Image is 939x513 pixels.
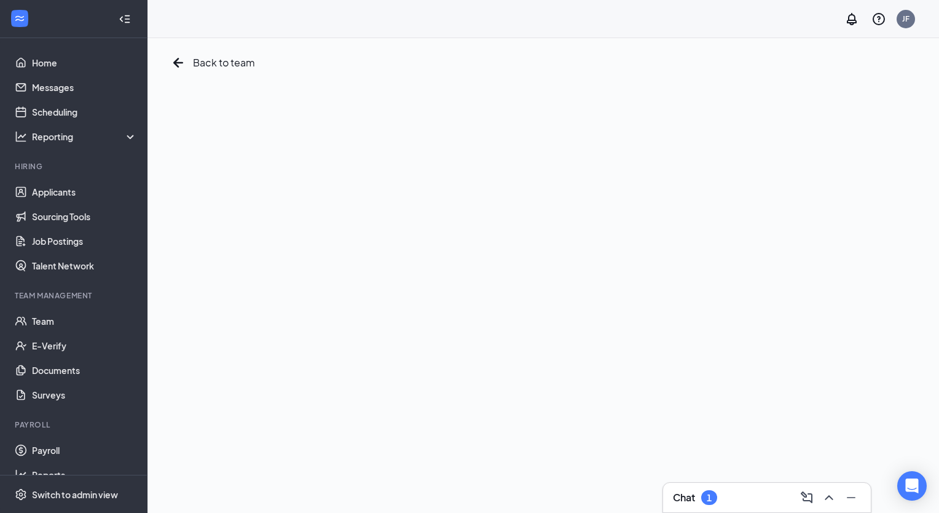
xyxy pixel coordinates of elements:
a: Messages [32,75,137,100]
a: Team [32,309,137,333]
svg: ArrowLeftNew [168,53,188,73]
div: Reporting [32,130,138,143]
a: ArrowLeftNewBack to team [168,53,255,73]
div: Payroll [15,420,135,430]
a: E-Verify [32,333,137,358]
div: JF [902,14,910,24]
div: Team Management [15,290,135,301]
a: Home [32,50,137,75]
svg: Minimize [844,490,858,505]
span: Back to team [193,55,255,70]
svg: WorkstreamLogo [14,12,26,25]
svg: Settings [15,488,27,501]
div: Switch to admin view [32,488,118,501]
a: Surveys [32,383,137,407]
a: Documents [32,358,137,383]
a: Payroll [32,438,137,463]
a: Applicants [32,180,137,204]
button: Minimize [841,488,861,507]
button: ChevronUp [819,488,839,507]
svg: Collapse [119,13,131,25]
div: 1 [707,493,712,503]
button: ComposeMessage [797,488,817,507]
a: Talent Network [32,253,137,278]
svg: ChevronUp [822,490,836,505]
div: Open Intercom Messenger [897,471,927,501]
svg: QuestionInfo [871,12,886,26]
a: Sourcing Tools [32,204,137,229]
div: Hiring [15,161,135,172]
a: Scheduling [32,100,137,124]
svg: Notifications [844,12,859,26]
a: Reports [32,463,137,487]
h3: Chat [673,491,695,504]
svg: ComposeMessage [800,490,814,505]
a: Job Postings [32,229,137,253]
svg: Analysis [15,130,27,143]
